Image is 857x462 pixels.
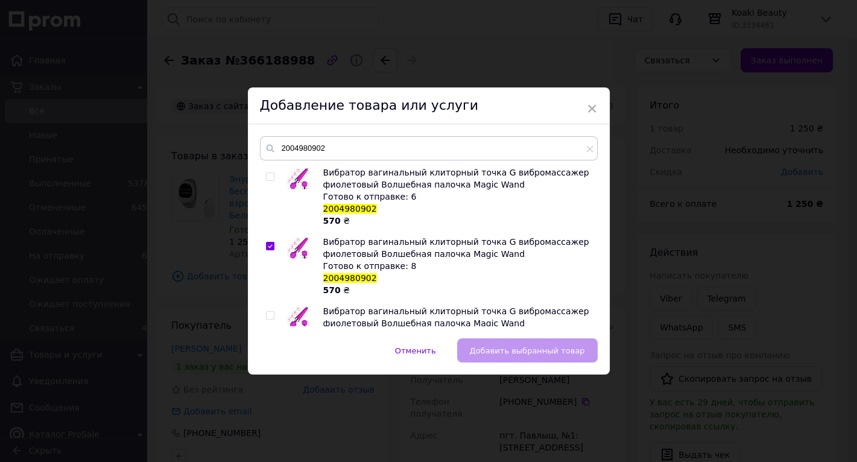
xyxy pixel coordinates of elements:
[323,285,341,295] b: 570
[323,273,377,283] span: 2004980902
[323,216,341,226] b: 570
[287,306,311,328] img: Вибратор вагинальный клиторный точка G вибромассажер фиолетовый Волшебная палочка Magic Wand
[248,87,610,124] div: Добавление товара или услуги
[323,191,591,203] div: Готово к отправке: 6
[323,237,589,259] span: Вибратор вагинальный клиторный точка G вибромассажер фиолетовый Волшебная палочка Magic Wand
[323,168,589,189] span: Вибратор вагинальный клиторный точка G вибромассажер фиолетовый Волшебная палочка Magic Wand
[323,284,591,296] div: ₴
[323,204,377,214] span: 2004980902
[323,260,591,272] div: Готово к отправке: 8
[287,168,311,189] img: Вибратор вагинальный клиторный точка G вибромассажер фиолетовый Волшебная палочка Magic Wand
[287,237,311,259] img: Вибратор вагинальный клиторный точка G вибромассажер фиолетовый Волшебная палочка Magic Wand
[382,338,449,362] button: Отменить
[587,98,598,119] span: ×
[323,306,589,328] span: Вибратор вагинальный клиторный точка G вибромассажер фиолетовый Волшебная палочка Magic Wand
[395,346,436,355] span: Отменить
[323,215,591,227] div: ₴
[260,136,598,160] input: Поиск по товарам и услугам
